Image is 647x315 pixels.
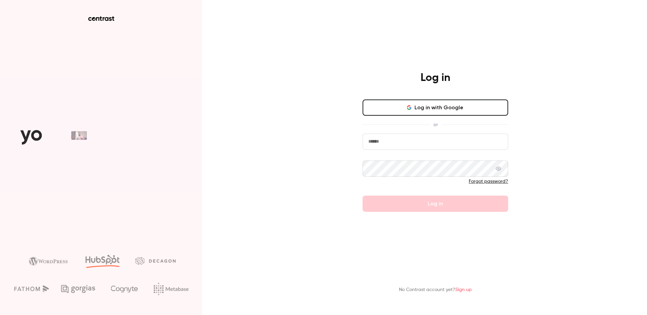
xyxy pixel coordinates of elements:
a: Sign up [455,287,472,292]
p: No Contrast account yet? [399,286,472,293]
button: Log in with Google [363,99,508,116]
h4: Log in [421,71,450,85]
a: Forgot password? [469,179,508,184]
span: or [430,121,441,128]
img: decagon [135,257,176,264]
